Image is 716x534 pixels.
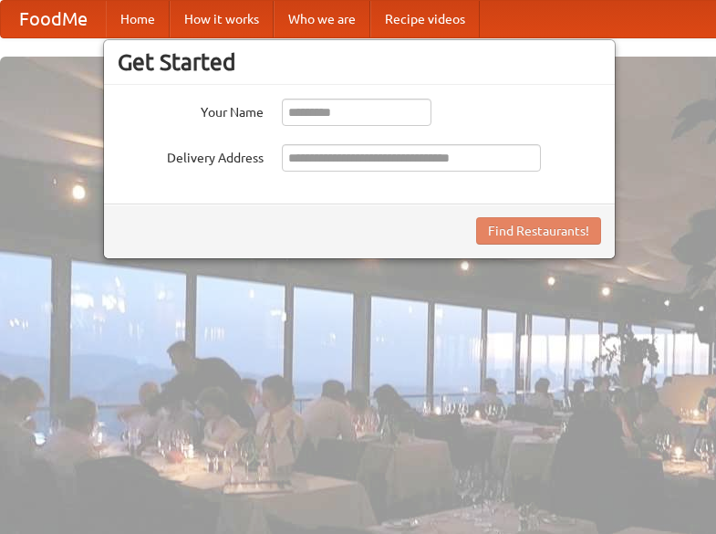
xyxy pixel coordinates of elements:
[118,144,264,167] label: Delivery Address
[106,1,170,37] a: Home
[118,99,264,121] label: Your Name
[370,1,480,37] a: Recipe videos
[118,48,601,76] h3: Get Started
[476,217,601,245] button: Find Restaurants!
[274,1,370,37] a: Who we are
[1,1,106,37] a: FoodMe
[170,1,274,37] a: How it works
